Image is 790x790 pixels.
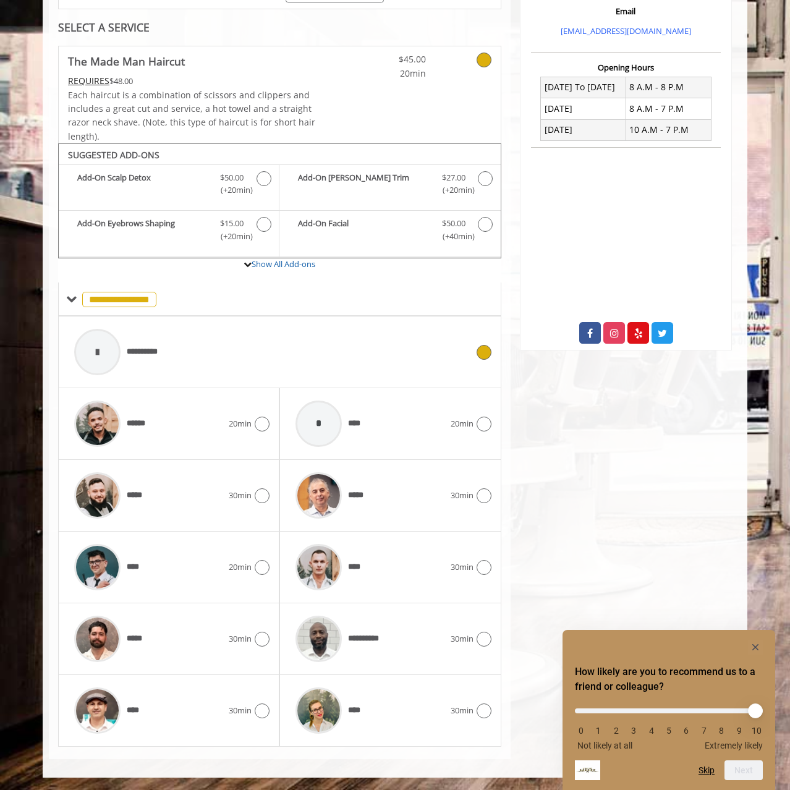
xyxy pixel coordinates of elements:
div: The Made Man Haircut Add-onS [58,143,501,258]
li: 6 [680,726,692,736]
li: 5 [663,726,675,736]
li: 2 [610,726,622,736]
b: Add-On Facial [298,217,429,243]
span: 20min [353,67,426,80]
span: 30min [451,704,474,717]
span: $45.00 [353,53,426,66]
span: 20min [229,561,252,574]
span: $27.00 [442,171,465,184]
span: 20min [451,417,474,430]
li: 8 [715,726,728,736]
li: 0 [575,726,587,736]
td: 8 A.M - 8 P.M [626,77,711,98]
span: Each haircut is a combination of scissors and clippers and includes a great cut and service, a ho... [68,89,315,142]
li: 4 [645,726,658,736]
span: (+20min ) [435,184,472,197]
td: 10 A.M - 7 P.M [626,119,711,140]
td: 8 A.M - 7 P.M [626,98,711,119]
h2: How likely are you to recommend us to a friend or colleague? Select an option from 0 to 10, with ... [575,665,763,694]
span: Not likely at all [577,741,632,750]
span: 30min [229,632,252,645]
span: (+20min ) [214,184,250,197]
li: 1 [592,726,605,736]
a: [EMAIL_ADDRESS][DOMAIN_NAME] [561,25,691,36]
h3: Email [534,7,718,15]
span: $50.00 [442,217,465,230]
b: Add-On [PERSON_NAME] Trim [298,171,429,197]
div: SELECT A SERVICE [58,22,501,33]
div: $48.00 [68,74,316,88]
button: Hide survey [748,640,763,655]
span: 30min [451,561,474,574]
span: 20min [229,417,252,430]
td: [DATE] [541,119,626,140]
li: 9 [733,726,745,736]
td: [DATE] To [DATE] [541,77,626,98]
li: 7 [698,726,710,736]
label: Add-On Facial [286,217,494,246]
label: Add-On Eyebrows Shaping [65,217,273,246]
b: SUGGESTED ADD-ONS [68,149,159,161]
b: Add-On Eyebrows Shaping [77,217,208,243]
label: Add-On Scalp Detox [65,171,273,200]
span: $15.00 [220,217,244,230]
span: 30min [451,632,474,645]
span: (+40min ) [435,230,472,243]
b: Add-On Scalp Detox [77,171,208,197]
span: 30min [229,704,252,717]
span: 30min [451,489,474,502]
div: How likely are you to recommend us to a friend or colleague? Select an option from 0 to 10, with ... [575,640,763,780]
button: Skip [699,765,715,775]
li: 3 [627,726,640,736]
span: This service needs some Advance to be paid before we block your appointment [68,75,109,87]
span: (+20min ) [214,230,250,243]
div: How likely are you to recommend us to a friend or colleague? Select an option from 0 to 10, with ... [575,699,763,750]
h3: Opening Hours [531,63,721,72]
span: $50.00 [220,171,244,184]
label: Add-On Beard Trim [286,171,494,200]
span: Extremely likely [705,741,763,750]
span: 30min [229,489,252,502]
b: The Made Man Haircut [68,53,185,70]
a: Show All Add-ons [252,258,315,270]
button: Next question [724,760,763,780]
li: 10 [750,726,763,736]
td: [DATE] [541,98,626,119]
